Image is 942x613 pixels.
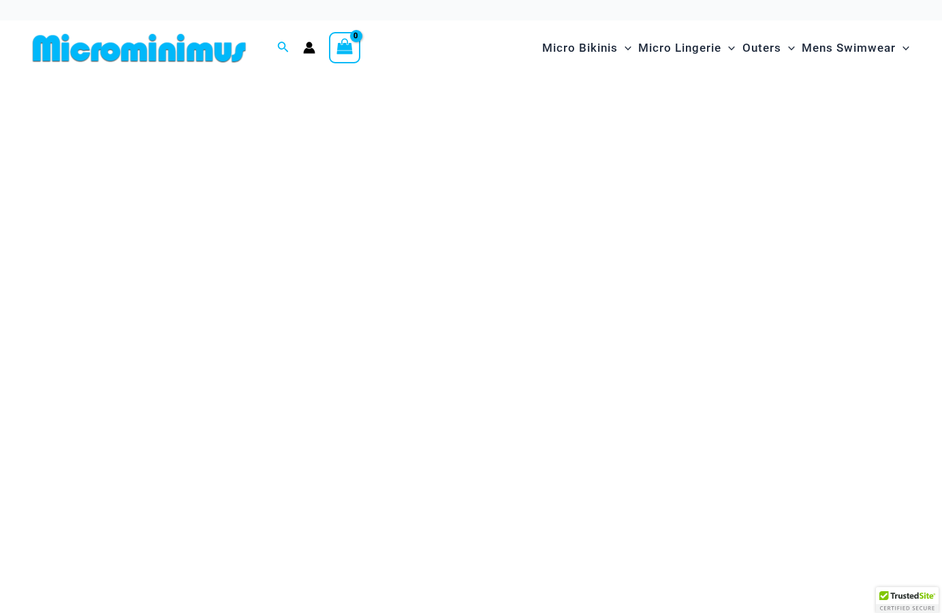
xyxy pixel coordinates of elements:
[27,33,251,63] img: MM SHOP LOGO FLAT
[638,31,721,65] span: Micro Lingerie
[798,27,913,69] a: Mens SwimwearMenu ToggleMenu Toggle
[721,31,735,65] span: Menu Toggle
[635,27,738,69] a: Micro LingerieMenu ToggleMenu Toggle
[781,31,795,65] span: Menu Toggle
[537,25,915,71] nav: Site Navigation
[896,31,909,65] span: Menu Toggle
[739,27,798,69] a: OutersMenu ToggleMenu Toggle
[542,31,618,65] span: Micro Bikinis
[303,42,315,54] a: Account icon link
[802,31,896,65] span: Mens Swimwear
[277,40,289,57] a: Search icon link
[539,27,635,69] a: Micro BikinisMenu ToggleMenu Toggle
[618,31,631,65] span: Menu Toggle
[876,587,939,613] div: TrustedSite Certified
[329,32,360,63] a: View Shopping Cart, empty
[742,31,781,65] span: Outers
